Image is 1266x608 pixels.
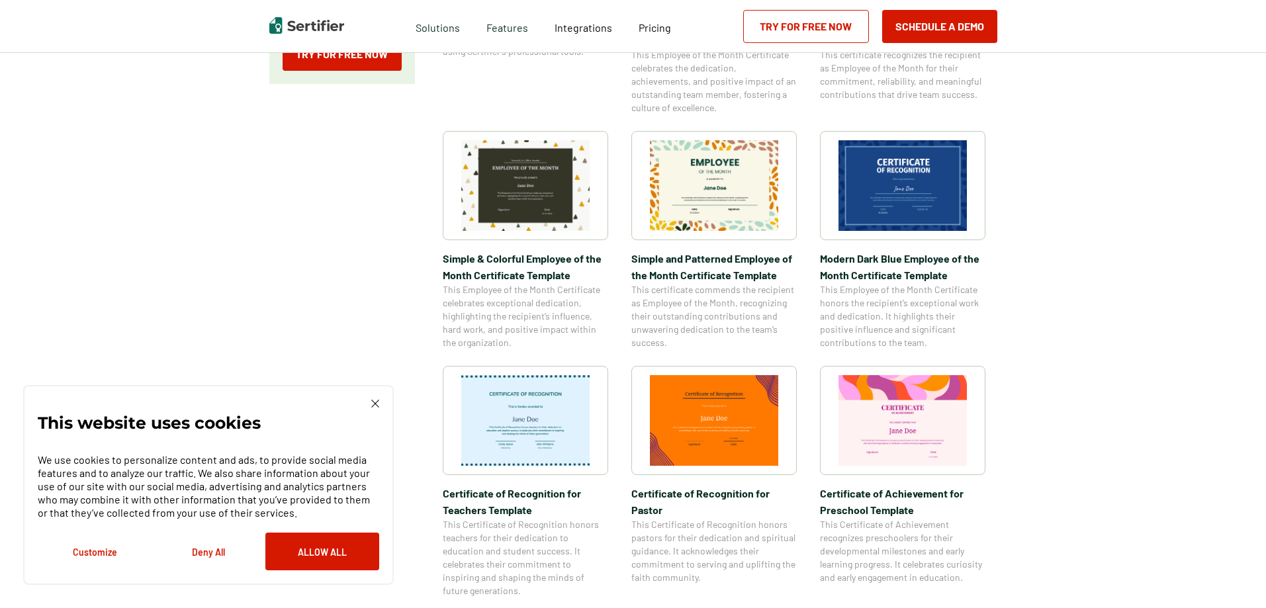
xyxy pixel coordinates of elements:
span: Certificate of Recognition for Pastor [631,485,797,518]
a: Certificate of Achievement for Preschool TemplateCertificate of Achievement for Preschool Templat... [820,366,985,597]
img: Sertifier | Digital Credentialing Platform [269,17,344,34]
img: Certificate of Achievement for Preschool Template [838,375,967,466]
img: Modern Dark Blue Employee of the Month Certificate Template [838,140,967,231]
a: Simple and Patterned Employee of the Month Certificate TemplateSimple and Patterned Employee of t... [631,131,797,349]
a: Certificate of Recognition for PastorCertificate of Recognition for PastorThis Certificate of Rec... [631,366,797,597]
button: Allow All [265,533,379,570]
span: Integrations [555,21,612,34]
span: Certificate of Recognition for Teachers Template [443,485,608,518]
a: Try for Free Now [283,38,402,71]
img: Certificate of Recognition for Teachers Template [461,375,590,466]
span: Pricing [639,21,671,34]
img: Certificate of Recognition for Pastor [650,375,778,466]
a: Integrations [555,18,612,34]
a: Try for Free Now [743,10,869,43]
span: This Certificate of Recognition honors teachers for their dedication to education and student suc... [443,518,608,597]
a: Simple & Colorful Employee of the Month Certificate TemplateSimple & Colorful Employee of the Mon... [443,131,608,349]
img: Cookie Popup Close [371,400,379,408]
span: Simple & Colorful Employee of the Month Certificate Template [443,250,608,283]
span: This Certificate of Achievement recognizes preschoolers for their developmental milestones and ea... [820,518,985,584]
span: This Employee of the Month Certificate celebrates the dedication, achievements, and positive impa... [631,48,797,114]
span: Certificate of Achievement for Preschool Template [820,485,985,518]
a: Modern Dark Blue Employee of the Month Certificate TemplateModern Dark Blue Employee of the Month... [820,131,985,349]
p: This website uses cookies [38,416,261,429]
img: Simple & Colorful Employee of the Month Certificate Template [461,140,590,231]
span: This Certificate of Recognition honors pastors for their dedication and spiritual guidance. It ac... [631,518,797,584]
span: Simple and Patterned Employee of the Month Certificate Template [631,250,797,283]
span: This certificate commends the recipient as Employee of the Month, recognizing their outstanding c... [631,283,797,349]
button: Schedule a Demo [882,10,997,43]
p: We use cookies to personalize content and ads, to provide social media features and to analyze ou... [38,453,379,519]
a: Certificate of Recognition for Teachers TemplateCertificate of Recognition for Teachers TemplateT... [443,366,608,597]
span: Solutions [416,18,460,34]
span: Features [486,18,528,34]
span: This Employee of the Month Certificate honors the recipient’s exceptional work and dedication. It... [820,283,985,349]
span: This certificate recognizes the recipient as Employee of the Month for their commitment, reliabil... [820,48,985,101]
button: Customize [38,533,152,570]
span: This Employee of the Month Certificate celebrates exceptional dedication, highlighting the recipi... [443,283,608,349]
span: Modern Dark Blue Employee of the Month Certificate Template [820,250,985,283]
img: Simple and Patterned Employee of the Month Certificate Template [650,140,778,231]
a: Pricing [639,18,671,34]
button: Deny All [152,533,265,570]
